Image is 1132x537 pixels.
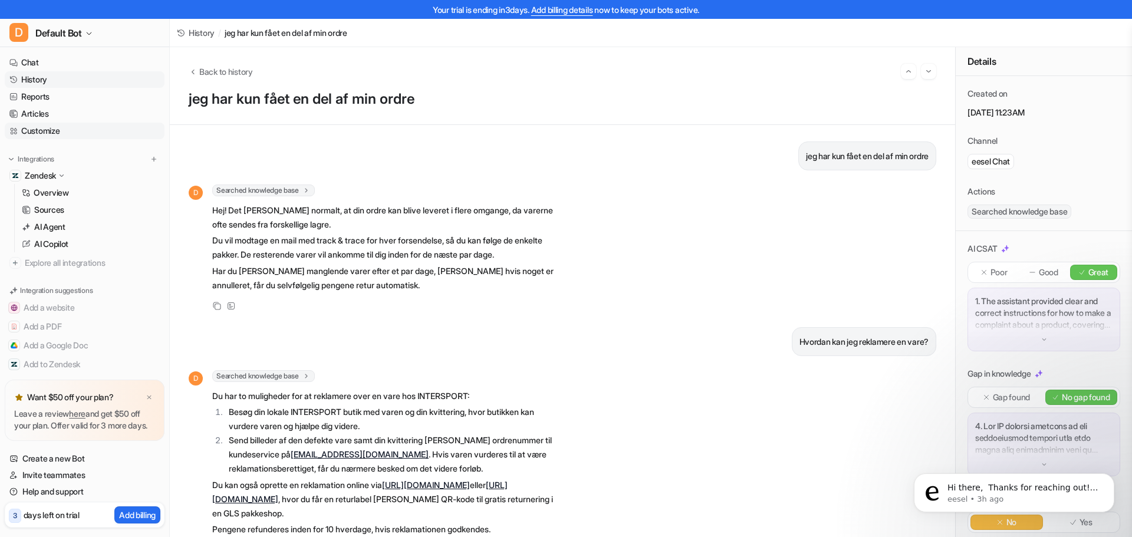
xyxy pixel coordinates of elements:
span: / [218,27,221,39]
p: Leave a review and get $50 off your plan. Offer valid for 3 more days. [14,408,155,431]
a: AI Copilot [17,236,164,252]
button: Add a PDFAdd a PDF [5,317,164,336]
img: explore all integrations [9,257,21,269]
iframe: Intercom notifications message [896,449,1132,531]
a: AI Agent [17,219,164,235]
a: Chat [5,54,164,71]
p: Poor [990,266,1008,278]
img: Zendesk [12,172,19,179]
a: Invite teammates [5,467,164,483]
p: AI Copilot [34,238,68,250]
a: Articles [5,106,164,122]
button: Add a Google DocAdd a Google Doc [5,336,164,355]
a: here [69,408,85,419]
p: Channel [968,135,998,147]
a: Add billing details [531,5,593,15]
a: Reports [5,88,164,105]
img: Add a Google Doc [11,342,18,349]
div: Details [956,47,1132,76]
span: History [189,27,215,39]
img: menu_add.svg [150,155,158,163]
span: Searched knowledge base [212,370,315,382]
li: Besøg din lokale INTERSPORT butik med varen og din kvittering, hvor butikken kan vurdere varen og... [225,405,557,433]
button: Go to previous session [901,64,916,79]
span: Explore all integrations [25,253,160,272]
a: Sources [17,202,164,218]
button: Go to next session [921,64,936,79]
button: Back to history [189,65,253,78]
span: Back to history [199,65,253,78]
p: No gap found [1062,391,1110,403]
a: [EMAIL_ADDRESS][DOMAIN_NAME] [291,449,429,459]
p: Hej! Det [PERSON_NAME] normalt, at din ordre kan blive leveret i flere omgange, da varerne ofte s... [212,203,557,232]
p: Gap in knowledge [968,368,1031,380]
p: AI Agent [34,221,65,233]
p: Want $50 off your plan? [27,391,114,403]
a: Customize [5,123,164,139]
li: Send billeder af den defekte vare samt din kvittering [PERSON_NAME] ordrenummer til kundeservice ... [225,433,557,476]
img: expand menu [7,155,15,163]
p: Du kan også oprette en reklamation online via eller , hvor du får en returlabel [PERSON_NAME] QR-... [212,478,557,520]
p: eesel Chat [972,156,1010,167]
img: down-arrow [1040,335,1048,344]
span: D [189,371,203,386]
img: Add a PDF [11,323,18,330]
span: D [189,186,203,200]
button: Add to ZendeskAdd to Zendesk [5,355,164,374]
p: Actions [968,186,995,197]
span: Searched knowledge base [212,185,315,196]
p: AI CSAT [968,243,998,255]
span: Default Bot [35,25,82,41]
button: Add billing [114,506,160,523]
p: Du vil modtage en mail med track & trace for hver forsendelse, så du kan følge de enkelte pakker.... [212,233,557,262]
img: Add to Zendesk [11,361,18,368]
img: x [146,394,153,401]
a: Help and support [5,483,164,500]
a: History [5,71,164,88]
img: star [14,393,24,402]
p: Integration suggestions [20,285,93,296]
img: Next session [924,66,933,77]
p: Du har to muligheder for at reklamere over en vare hos INTERSPORT: [212,389,557,403]
img: Previous session [904,66,913,77]
p: 4. Lor IP dolorsi ametcons ad eli seddoeiusmod tempori utla etdo magna aliq enimadminim veni qu n... [975,420,1113,456]
img: Add a website [11,304,18,311]
p: Great [1088,266,1109,278]
p: Good [1039,266,1058,278]
a: History [177,27,215,39]
p: Created on [968,88,1008,100]
button: Add a websiteAdd a website [5,298,164,317]
button: Integrations [5,153,58,165]
p: Integrations [18,154,54,164]
p: days left on trial [24,509,80,521]
p: Pengene refunderes inden for 10 hverdage, hvis reklamationen godkendes. [212,522,557,536]
p: Add billing [119,509,156,521]
p: Gap found [993,391,1030,403]
h1: jeg har kun fået en del af min ordre [189,91,936,108]
a: Explore all integrations [5,255,164,271]
a: Create a new Bot [5,450,164,467]
p: Overview [34,187,69,199]
a: [URL][DOMAIN_NAME] [212,480,508,504]
a: [URL][DOMAIN_NAME] [382,480,470,490]
p: 3 [13,510,17,521]
span: D [9,23,28,42]
p: jeg har kun fået en del af min ordre [806,149,929,163]
a: Overview [17,185,164,201]
p: Sources [34,204,64,216]
p: Zendesk [25,170,56,182]
p: Hvordan kan jeg reklamere en vare? [799,335,929,349]
span: jeg har kun fået en del af min ordre [225,27,347,39]
p: Har du [PERSON_NAME] manglende varer efter et par dage, [PERSON_NAME] hvis noget er annulleret, f... [212,264,557,292]
p: [DATE] 11:23AM [968,107,1120,118]
span: Searched knowledge base [968,205,1071,219]
p: 1. The assistant provided clear and correct instructions for how to make a complaint about a prod... [975,295,1113,331]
